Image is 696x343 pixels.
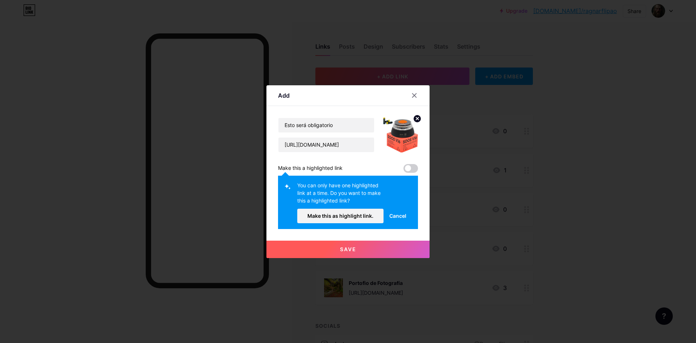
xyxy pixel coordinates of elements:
[307,213,373,219] span: Make this as highlight link.
[389,212,406,220] span: Cancel
[278,118,374,132] input: Title
[340,246,356,252] span: Save
[266,241,430,258] button: Save
[297,181,384,209] div: You can only have one highlighted link at a time. Do you want to make this a highlighted link?
[278,164,343,173] div: Make this a highlighted link
[278,138,374,152] input: URL
[383,118,418,152] img: link_thumbnail
[297,209,384,223] button: Make this as highlight link.
[278,91,290,100] div: Add
[384,209,412,223] button: Cancel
